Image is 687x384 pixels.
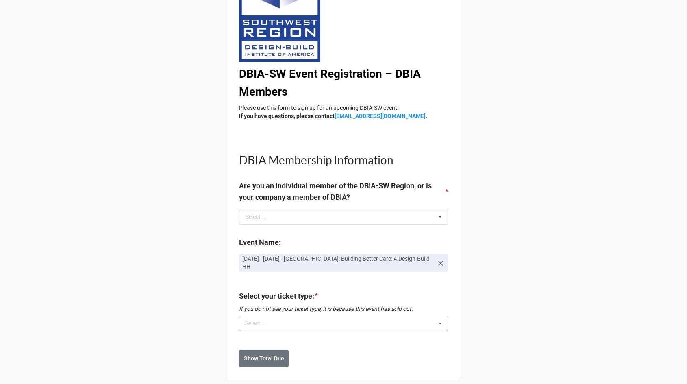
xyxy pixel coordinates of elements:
[239,153,448,167] h1: DBIA Membership Information
[239,305,413,312] em: If you do not see your ticket type, it is because this event has sold out.
[239,180,445,203] label: Are you an individual member of the DBIA-SW Region, or is your company a member of DBIA?
[242,255,433,271] p: [DATE] - [DATE] - [GEOGRAPHIC_DATA]: Building Better Care: A Design-Build HH
[239,67,421,98] b: DBIA-SW Event Registration – DBIA Members
[239,350,289,367] button: Show Total Due
[244,354,284,363] b: Show Total Due
[239,113,427,119] strong: If you have questions, please contact .
[335,113,426,119] a: [EMAIL_ADDRESS][DOMAIN_NAME]
[243,319,278,328] div: Select ...
[239,290,314,302] label: Select your ticket type:
[239,237,281,248] label: Event Name:
[239,104,448,120] p: Please use this form to sign up for an upcoming DBIA-SW event!
[246,214,267,220] div: Select ...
